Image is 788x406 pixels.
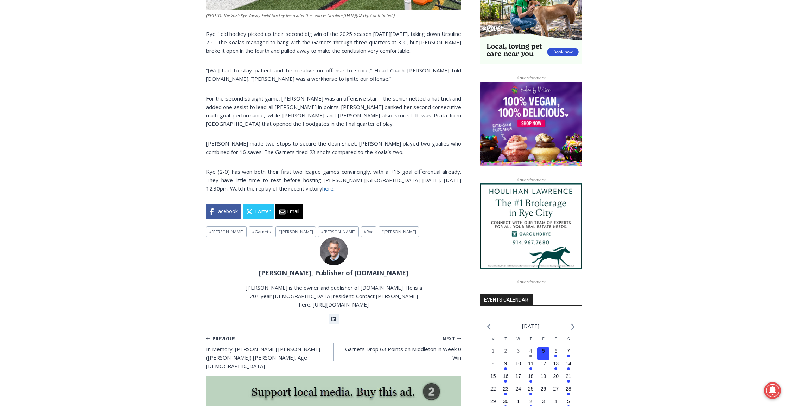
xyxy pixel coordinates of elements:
em: Has events [567,355,570,357]
p: For the second straight game, [PERSON_NAME] was an offensive star – the senior netted a hat trick... [206,94,461,128]
small: Next [443,335,461,342]
span: M [492,337,495,341]
time: 4 [529,348,532,354]
div: Apply Now <> summer and RHS senior internships available [178,0,332,68]
button: 28 Has events [562,385,575,398]
time: 5 [542,348,545,354]
div: "[PERSON_NAME]'s draw is the fine variety of pristine raw fish kept on hand" [72,44,100,84]
span: Advertisement [509,75,552,81]
time: 8 [492,361,495,366]
span: S [567,337,570,341]
div: Saturday [549,336,562,347]
div: Tuesday [500,336,512,347]
div: Friday [537,336,550,347]
time: 21 [566,373,571,379]
button: 11 Has events [525,360,537,373]
a: #[PERSON_NAME] [318,226,358,237]
em: Has events [567,367,570,370]
figcaption: (PHOTO: The 2025 Rye Varsity Field Hockey team after their win vs Ursuline [DATE][DATE]. Contribu... [206,12,461,19]
span: Open Tues. - Sun. [PHONE_NUMBER] [19,72,52,86]
a: PreviousIn Memory: [PERSON_NAME] [PERSON_NAME] ([PERSON_NAME]) [PERSON_NAME], Age [DEMOGRAPHIC_DATA] [206,334,334,370]
li: [DATE] [522,321,539,331]
time: 10 [515,361,521,366]
a: #Rye [361,226,376,237]
em: Has events [567,393,570,395]
button: 24 [512,385,525,398]
a: Twitter [243,204,274,219]
button: 21 Has events [562,373,575,385]
img: Houlihan Lawrence The #1 Brokerage in Rye City [480,183,582,269]
time: 1 [492,348,495,354]
div: Wednesday [512,336,525,347]
span: # [209,229,212,235]
a: #[PERSON_NAME] [275,226,316,237]
button: 14 Has events [562,360,575,373]
span: S [555,337,557,341]
em: Has events [504,393,507,395]
time: 2 [504,348,507,354]
button: 5 [537,347,550,360]
a: here [322,185,333,192]
span: # [364,229,367,235]
button: 7 Has events [562,347,575,360]
time: 18 [528,373,534,379]
time: 26 [541,386,546,392]
time: 14 [566,361,571,366]
time: 27 [553,386,559,392]
time: 13 [553,361,559,366]
time: 20 [553,373,559,379]
button: 18 Has events [525,373,537,385]
p: Rye (2-0) has won both their first two league games convincingly, with a +15 goal differential al... [206,167,461,193]
div: Monday [487,336,500,347]
button: 25 Has events [525,385,537,398]
p: Rye field hockey picked up their second big win of the 2025 season [DATE][DATE], taking down Ursu... [206,30,461,55]
time: 28 [566,386,571,392]
span: # [321,229,324,235]
button: 15 [487,373,500,385]
button: 27 [549,385,562,398]
span: W [516,337,520,341]
time: 23 [503,386,509,392]
button: 1 [487,347,500,360]
button: 10 [512,360,525,373]
a: #[PERSON_NAME] [206,226,247,237]
button: 13 Has events [549,360,562,373]
a: [PERSON_NAME], Publisher of [DOMAIN_NAME] [259,269,408,277]
button: 20 [549,373,562,385]
div: Thursday [525,336,537,347]
time: 3 [517,348,520,354]
em: Has events [529,355,532,357]
time: 24 [515,386,521,392]
span: Intern @ [DOMAIN_NAME] [184,70,326,86]
time: 3 [542,399,545,404]
time: 5 [567,399,570,404]
a: Intern @ [DOMAIN_NAME] [169,68,341,88]
a: Email [275,204,303,219]
button: 6 Has events [549,347,562,360]
a: Facebook [206,204,241,219]
time: 4 [554,399,557,404]
time: 11 [528,361,534,366]
em: Has events [504,367,507,370]
span: F [542,337,545,341]
time: 7 [567,348,570,354]
button: 17 [512,373,525,385]
a: Open Tues. - Sun. [PHONE_NUMBER] [0,71,71,88]
time: 6 [554,348,557,354]
button: 19 [537,373,550,385]
button: 26 [537,385,550,398]
span: Advertisement [509,176,552,183]
em: Has events [529,393,532,395]
a: #Garnets [249,226,273,237]
nav: Posts [206,334,461,370]
button: 22 [487,385,500,398]
p: “[We] had to stay patient and be creative on offense to score,” Head Coach [PERSON_NAME] told [DO... [206,66,461,83]
span: T [530,337,532,341]
em: Has events [529,380,532,383]
a: #[PERSON_NAME] [379,226,419,237]
small: Previous [206,335,236,342]
button: 2 [500,347,512,360]
h2: Events Calendar [480,294,533,305]
em: Has events [554,355,557,357]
